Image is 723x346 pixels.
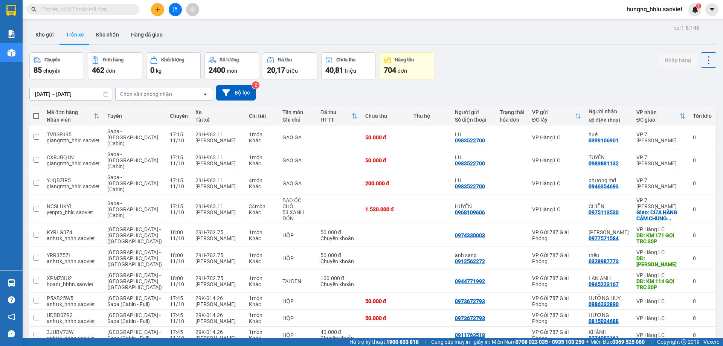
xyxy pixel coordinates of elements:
span: Sapa - [GEOGRAPHIC_DATA] (Cabin) [107,151,158,169]
div: GẠO GA [282,157,313,163]
button: Kho gửi [29,26,60,44]
div: [PERSON_NAME] [195,318,241,324]
div: 200.000 đ [365,180,406,186]
span: question-circle [8,296,15,303]
div: [PERSON_NAME] [195,160,241,166]
div: DĐ: KM 114 GỌI TRC 30P [636,278,685,290]
button: Nhập hàng [659,53,697,67]
span: Miền Bắc [590,338,645,346]
div: 0 [693,278,712,284]
div: 0965223167 [589,281,619,287]
div: 11/10 [170,137,188,143]
div: 17:15 [170,177,188,183]
div: Chuyến [44,57,60,62]
div: 0 [693,134,712,140]
div: HỘP [282,255,313,261]
div: TVBSPJ95 [47,131,100,137]
span: [GEOGRAPHIC_DATA] - Sapa (Cabin - Full) [107,295,161,307]
div: anhttk_hhhn.saoviet [47,235,100,241]
div: 40.000 đ [320,329,358,335]
div: anhttk_hhhn.saoviet [47,318,100,324]
div: Đã thu [278,57,292,62]
div: 1 món [249,252,275,258]
div: Mã đơn hàng [47,109,94,115]
div: Đã thu [320,109,352,115]
span: ... [667,215,671,221]
span: plus [155,7,160,12]
div: KHÁNH [589,329,629,335]
div: 29H-963.11 [195,131,241,137]
div: [PERSON_NAME] [195,209,241,215]
img: icon-new-feature [692,6,699,13]
div: Chuyến [170,113,188,119]
div: 0 [693,332,712,338]
div: LU [455,131,492,137]
div: [PERSON_NAME] [195,137,241,143]
button: Chuyến85chuyến [29,52,84,79]
span: 1 [697,3,700,9]
div: 0 [693,232,712,238]
div: VP 7 [PERSON_NAME] [636,197,685,209]
span: 40,81 [325,66,343,75]
div: YUQBZIR5 [47,177,100,183]
div: 0983522700 [455,183,485,189]
div: HTTT [320,117,352,123]
div: Chuyển khoản [320,258,358,264]
div: 0328987773 [589,258,619,264]
div: 0 [693,180,712,186]
div: CHIỆN [589,203,629,209]
div: GẠO GA [282,134,313,140]
div: anhttk_hhhn.saoviet [47,335,100,341]
div: Tuyến [107,113,162,119]
div: 50.000 đ [365,157,406,163]
div: 3JUBV73W [47,329,100,335]
div: 11/10 [170,183,188,189]
div: Đơn hàng [103,57,124,62]
strong: 0708 023 035 - 0935 103 250 [516,339,584,345]
div: Khác [249,235,275,241]
button: Hàng tồn704đơn [380,52,434,79]
div: Khác [249,318,275,324]
span: đơn [398,68,407,74]
div: 29H-963.11 [195,203,241,209]
div: 50.000 đ [365,134,406,140]
span: 704 [384,66,396,75]
div: Chuyển khoản [320,235,358,241]
div: 1 món [249,275,275,281]
span: [GEOGRAPHIC_DATA] - Sapa (Cabin - Full) [107,329,161,341]
div: 17:15 [170,154,188,160]
div: 18:00 [170,252,188,258]
span: triệu [345,68,356,74]
div: anhttk_hhhn.saoviet [47,301,100,307]
div: 17:45 [170,295,188,301]
div: 29K-014.26 [195,329,241,335]
span: [GEOGRAPHIC_DATA] - [GEOGRAPHIC_DATA] ([GEOGRAPHIC_DATA]) [107,249,162,267]
div: VP Hàng LC [636,249,685,255]
button: Chưa thu40,81 triệu [321,52,376,79]
div: VP Hàng LC [636,272,685,278]
div: Số lượng [220,57,239,62]
span: message [8,330,15,337]
div: VP nhận [636,109,679,115]
div: LU [455,154,492,160]
div: 17:45 [170,312,188,318]
div: Xe [195,109,241,115]
div: 17:15 [170,131,188,137]
div: VP Gửi 787 Giải Phóng [532,275,581,287]
div: phương mđ [589,177,629,183]
div: giangmth_hhlc.saoviet [47,183,100,189]
button: Bộ lọc [216,85,256,101]
div: QUANG DAN [589,229,629,235]
div: VP Hàng LC [532,206,581,212]
span: hungnq_hhlu.saoviet [621,5,688,14]
div: 29H-702.75 [195,229,241,235]
div: Tồn kho [693,113,712,119]
div: ĐC lấy [532,117,575,123]
div: GẠO GA [282,180,313,186]
span: notification [8,313,15,320]
button: Trên xe [60,26,90,44]
div: Khối lượng [161,57,184,62]
div: hóa đơn [500,117,525,123]
span: file-add [172,7,178,12]
div: Người gửi [455,109,492,115]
